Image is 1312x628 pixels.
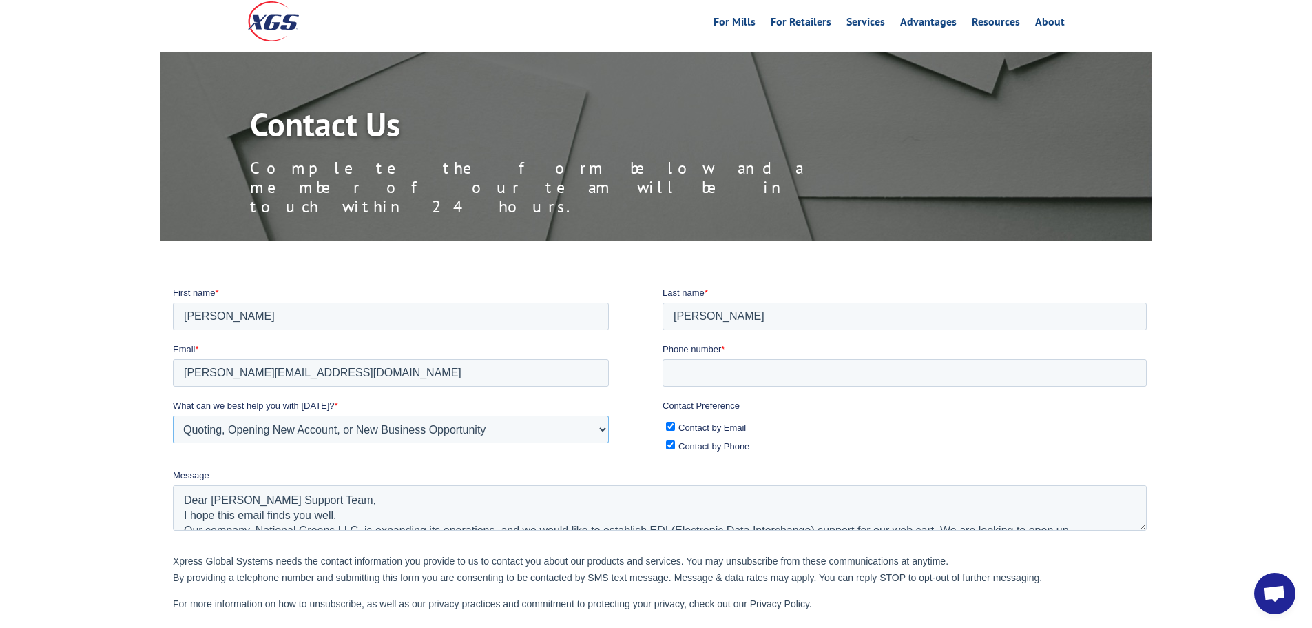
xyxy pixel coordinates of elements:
div: Open chat [1254,573,1295,614]
a: About [1035,17,1065,32]
a: Advantages [900,17,957,32]
p: Complete the form below and a member of our team will be in touch within 24 hours. [250,159,870,216]
a: Services [846,17,885,32]
a: Resources [972,17,1020,32]
h1: Contact Us [250,108,870,148]
a: For Mills [714,17,756,32]
a: For Retailers [771,17,831,32]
